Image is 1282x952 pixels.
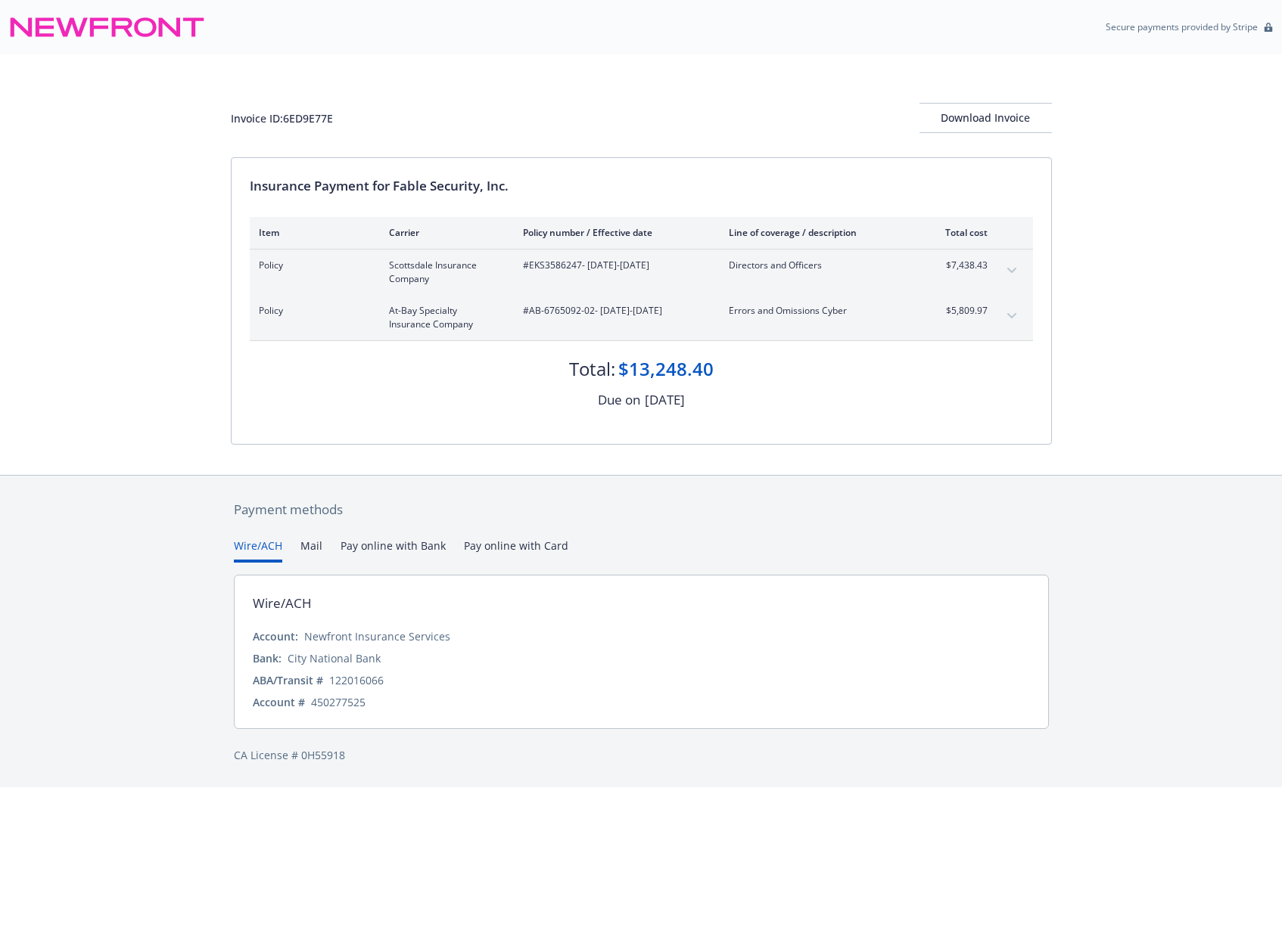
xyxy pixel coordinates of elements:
[250,295,1033,340] div: PolicyAt-Bay Specialty Insurance Company#AB-6765092-02- [DATE]-[DATE]Errors and Omissions Cyber$5...
[234,747,1049,763] div: CA License # 0H55918
[389,304,499,331] span: At-Bay Specialty Insurance Company
[253,672,323,688] div: ABA/Transit #
[341,538,446,563] button: Pay online with Bank
[389,259,499,286] span: Scottsdale Insurance Company
[259,259,365,272] span: Policy
[253,594,312,613] div: Wire/ACH
[919,104,1052,132] div: Download Invoice
[931,304,988,318] span: $5,809.97
[250,176,1033,196] div: Insurance Payment for Fable Security, Inc.
[329,672,384,688] div: 122016066
[931,259,988,272] span: $7,438.43
[618,356,714,382] div: $13,248.40
[729,226,907,239] div: Line of coverage / description
[598,390,640,410] div: Due on
[304,628,450,644] div: Newfront Insurance Services
[569,356,615,382] div: Total:
[300,538,322,563] button: Mail
[288,650,381,666] div: City National Bank
[259,226,365,239] div: Item
[234,538,282,563] button: Wire/ACH
[389,226,499,239] div: Carrier
[729,304,907,318] span: Errors and Omissions Cyber
[253,628,298,644] div: Account:
[259,304,365,318] span: Policy
[523,259,705,272] span: #EKS3586247 - [DATE]-[DATE]
[253,694,305,710] div: Account #
[523,304,705,318] span: #AB-6765092-02 - [DATE]-[DATE]
[1000,259,1024,283] button: expand content
[234,500,1049,519] div: Payment methods
[1000,304,1024,328] button: expand content
[931,226,988,239] div: Total cost
[231,110,333,126] div: Invoice ID: 6ED9E77E
[250,250,1033,295] div: PolicyScottsdale Insurance Company#EKS3586247- [DATE]-[DATE]Directors and Officers$7,438.43expand...
[919,103,1052,133] button: Download Invoice
[523,226,705,239] div: Policy number / Effective date
[311,694,366,710] div: 450277525
[645,390,685,410] div: [DATE]
[253,650,282,666] div: Bank:
[729,259,907,272] span: Directors and Officers
[464,538,568,563] button: Pay online with Card
[1106,20,1258,33] p: Secure payments provided by Stripe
